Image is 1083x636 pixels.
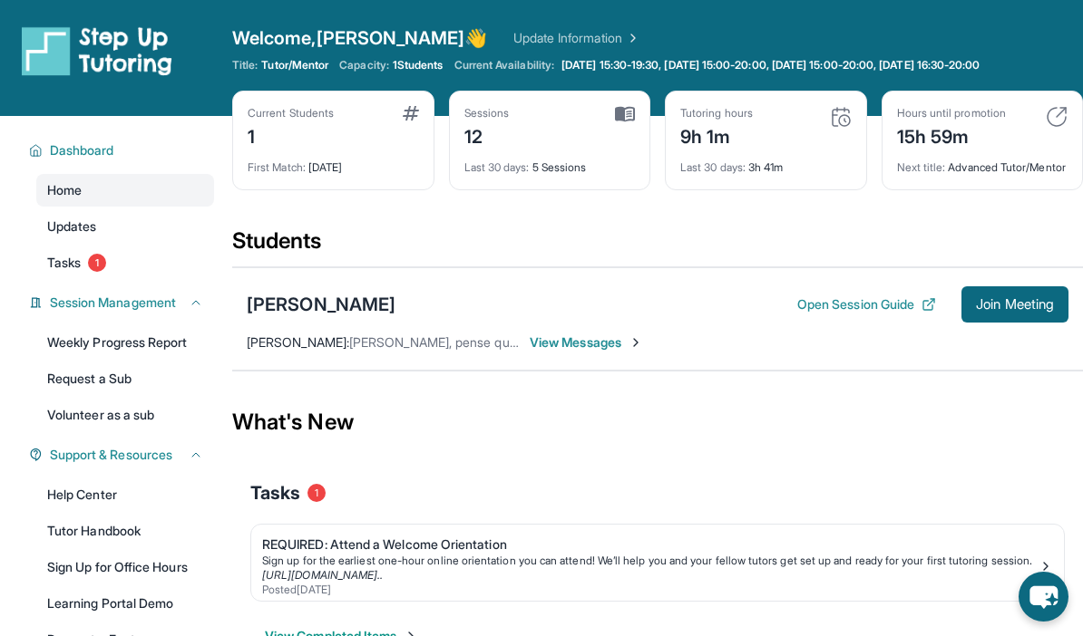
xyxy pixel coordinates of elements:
[36,399,214,431] a: Volunteer as a sub
[464,149,636,175] div: 5 Sessions
[262,583,1039,597] div: Posted [DATE]
[36,587,214,620] a: Learning Portal Demo
[403,106,419,120] img: card
[897,120,1006,149] div: 15h 59m
[251,525,1064,601] a: REQUIRED: Attend a Welcome OrientationSign up for the earliest one-hour online orientation you ca...
[36,174,214,207] a: Home
[1019,572,1068,622] button: chat-button
[615,106,635,122] img: card
[247,292,395,317] div: [PERSON_NAME]
[897,106,1006,120] div: Hours until promotion
[1046,106,1068,128] img: card
[680,149,852,175] div: 3h 41m
[36,515,214,547] a: Tutor Handbook
[464,106,510,120] div: Sessions
[454,58,554,72] span: Current Availability:
[88,254,106,272] span: 1
[36,326,214,359] a: Weekly Progress Report
[976,299,1054,310] span: Join Meeting
[513,29,640,47] a: Update Information
[307,484,326,502] span: 1
[561,58,980,72] span: [DATE] 15:30-19:30, [DATE] 15:00-20:00, [DATE] 15:00-20:00, [DATE] 16:30-20:00
[248,106,334,120] div: Current Students
[47,181,82,199] span: Home
[464,120,510,149] div: 12
[830,106,852,128] img: card
[22,25,172,76] img: logo
[622,29,640,47] img: Chevron Right
[36,551,214,583] a: Sign Up for Office Hours
[961,286,1068,323] button: Join Meeting
[50,446,172,464] span: Support & Resources
[339,58,389,72] span: Capacity:
[261,58,328,72] span: Tutor/Mentor
[629,335,643,350] img: Chevron-Right
[36,478,214,511] a: Help Center
[232,226,1083,266] div: Students
[680,160,746,174] span: Last 30 days :
[36,362,214,395] a: Request a Sub
[36,210,214,243] a: Updates
[47,217,97,236] span: Updates
[247,334,349,350] span: [PERSON_NAME] :
[797,295,936,313] button: Open Session Guide
[232,25,488,51] span: Welcome, [PERSON_NAME] 👋
[393,58,444,72] span: 1 Students
[680,120,753,149] div: 9h 1m
[262,554,1039,568] div: Sign up for the earliest one-hour online orientation you can attend! We’ll help you and your fell...
[558,58,983,72] a: [DATE] 15:30-19:30, [DATE] 15:00-20:00, [DATE] 15:00-20:00, [DATE] 16:30-20:00
[897,149,1068,175] div: Advanced Tutor/Mentor
[464,160,530,174] span: Last 30 days :
[248,160,306,174] span: First Match :
[43,141,203,159] button: Dashboard
[262,568,383,582] a: [URL][DOMAIN_NAME]..
[232,382,1083,462] div: What's New
[897,160,946,174] span: Next title :
[43,294,203,312] button: Session Management
[50,294,176,312] span: Session Management
[250,480,300,506] span: Tasks
[262,535,1039,554] div: REQUIRED: Attend a Welcome Orientation
[47,254,81,272] span: Tasks
[43,446,203,464] button: Support & Resources
[530,333,643,352] span: View Messages
[232,58,258,72] span: Title:
[50,141,114,159] span: Dashboard
[36,246,214,279] a: Tasks1
[248,120,334,149] div: 1
[248,149,419,175] div: [DATE]
[680,106,753,120] div: Tutoring hours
